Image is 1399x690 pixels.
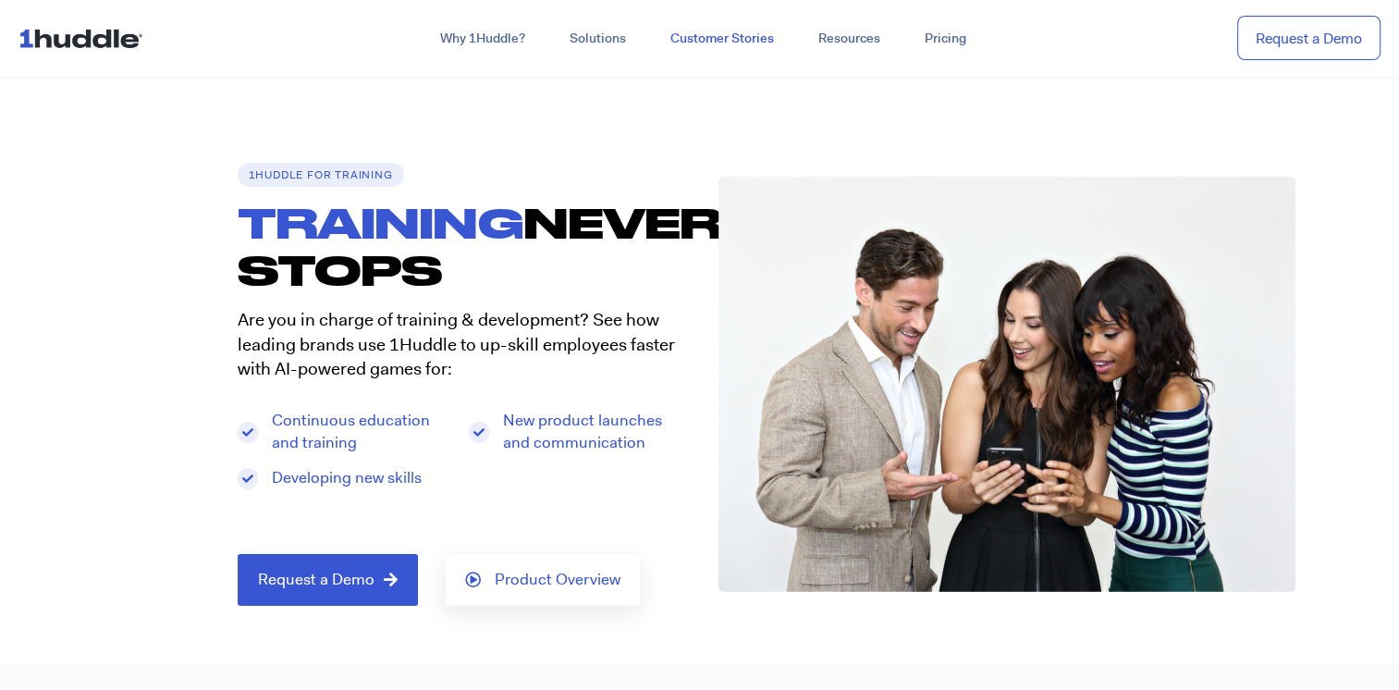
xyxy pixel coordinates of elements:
a: Product Overview [446,554,640,606]
a: Pricing [902,22,988,55]
a: Why 1Huddle? [418,22,547,55]
p: Are you in charge of training & development? See how leading brands use 1Huddle to up-skill emplo... [238,308,681,382]
h6: 1Huddle for TRAINING [238,163,404,187]
a: Solutions [547,22,648,55]
span: Request a Demo [258,572,374,588]
a: Request a Demo [238,554,418,606]
img: ... [18,20,151,55]
a: Customer Stories [648,22,796,55]
span: Product Overview [495,572,620,588]
span: New product launches and communication [498,410,681,454]
span: TRAINING [238,198,523,246]
h1: NEVER STOPS [238,199,700,294]
a: Resources [796,22,902,55]
span: Developing new skills [267,467,422,489]
a: Request a Demo [1237,16,1381,61]
span: Continuous education and training [267,410,450,454]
